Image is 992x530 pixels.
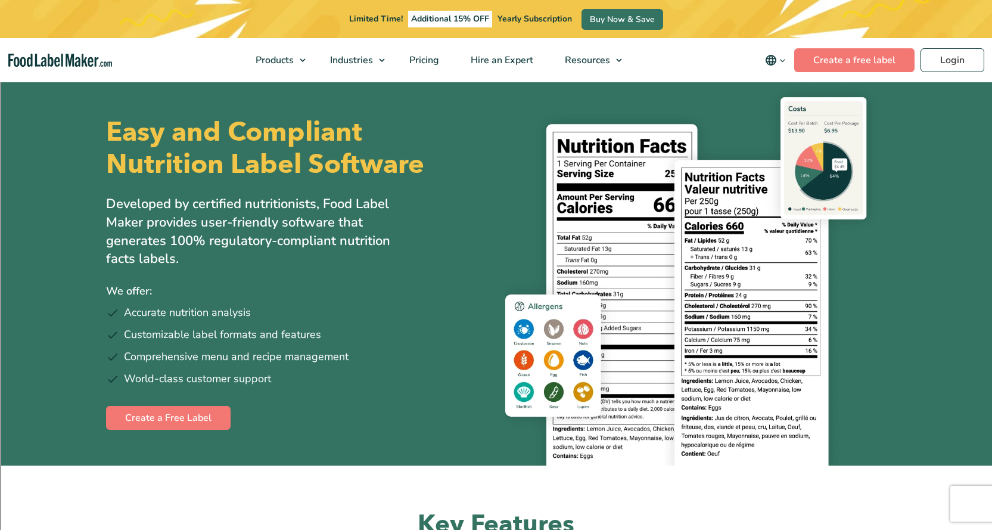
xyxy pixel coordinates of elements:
[455,38,546,82] a: Hire an Expert
[921,48,984,72] a: Login
[406,54,440,67] span: Pricing
[561,54,611,67] span: Resources
[252,54,295,67] span: Products
[794,48,915,72] a: Create a free label
[349,13,403,24] span: Limited Time!
[315,38,391,82] a: Industries
[394,38,452,82] a: Pricing
[581,9,663,30] a: Buy Now & Save
[106,195,416,268] p: Developed by certified nutritionists, Food Label Maker provides user-friendly software that gener...
[106,116,486,181] h1: Easy and Compliant Nutrition Label Software
[497,13,572,24] span: Yearly Subscription
[326,54,374,67] span: Industries
[408,11,492,27] span: Additional 15% OFF
[549,38,628,82] a: Resources
[240,38,312,82] a: Products
[467,54,534,67] span: Hire an Expert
